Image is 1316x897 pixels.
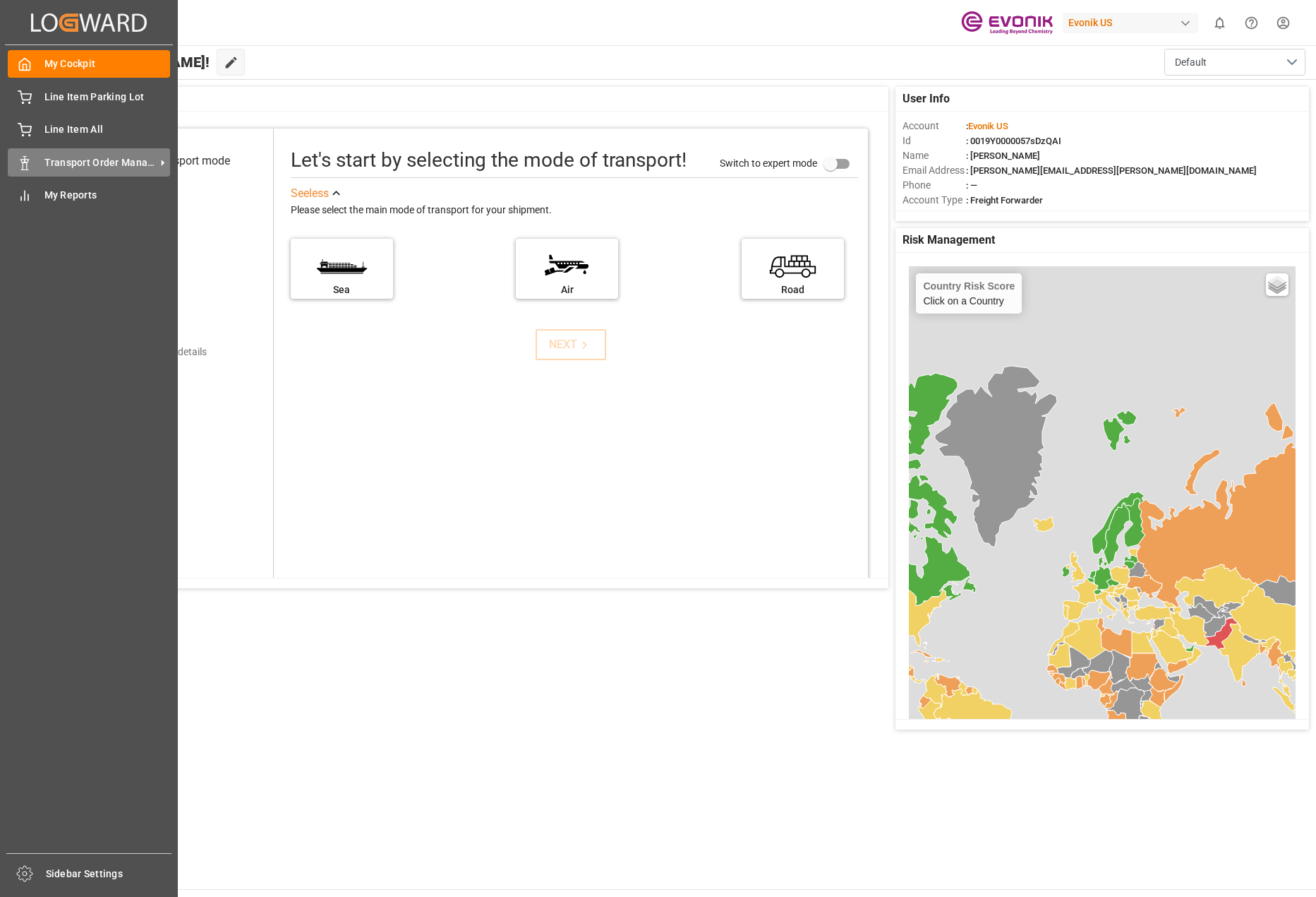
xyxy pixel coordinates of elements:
[536,329,606,360] button: NEXT
[298,283,386,297] div: Sea
[903,193,966,208] span: Account Type
[903,163,966,178] span: Email Address
[968,121,1008,131] span: Evonik US
[903,148,966,163] span: Name
[291,185,329,202] div: See less
[1063,13,1198,33] div: Evonik US
[966,121,1008,131] span: :
[720,158,817,169] span: Switch to expert mode
[966,136,1061,146] span: : 0019Y0000057sDzQAI
[1266,273,1288,296] a: Layers
[46,867,172,881] span: Sidebar Settings
[1164,49,1305,76] button: open menu
[523,283,611,297] div: Air
[291,202,858,219] div: Please select the main mode of transport for your shipment.
[44,122,171,137] span: Line Item All
[1063,9,1204,36] button: Evonik US
[8,116,170,143] a: Line Item All
[8,50,170,78] a: My Cockpit
[966,180,977,191] span: : —
[44,188,171,203] span: My Reports
[966,150,1040,161] span: : [PERSON_NAME]
[8,83,170,110] a: Line Item Parking Lot
[44,155,156,170] span: Transport Order Management
[966,165,1257,176] span: : [PERSON_NAME][EMAIL_ADDRESS][PERSON_NAME][DOMAIN_NAME]
[961,11,1053,35] img: Evonik-brand-mark-Deep-Purple-RGB.jpeg_1700498283.jpeg
[903,119,966,133] span: Account
[1204,7,1236,39] button: show 0 new notifications
[44,57,171,71] span: My Cockpit
[119,345,207,360] div: Add shipping details
[549,336,592,353] div: NEXT
[8,182,170,209] a: My Reports
[903,133,966,148] span: Id
[1175,55,1207,70] span: Default
[923,280,1015,292] h4: Country Risk Score
[903,232,995,249] span: Risk Management
[923,280,1015,307] div: Click on a Country
[749,283,837,297] div: Road
[44,90,171,105] span: Line Item Parking Lot
[903,90,950,107] span: User Info
[966,195,1043,206] span: : Freight Forwarder
[291,145,687,175] div: Let's start by selecting the mode of transport!
[1236,7,1267,39] button: Help Center
[903,178,966,193] span: Phone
